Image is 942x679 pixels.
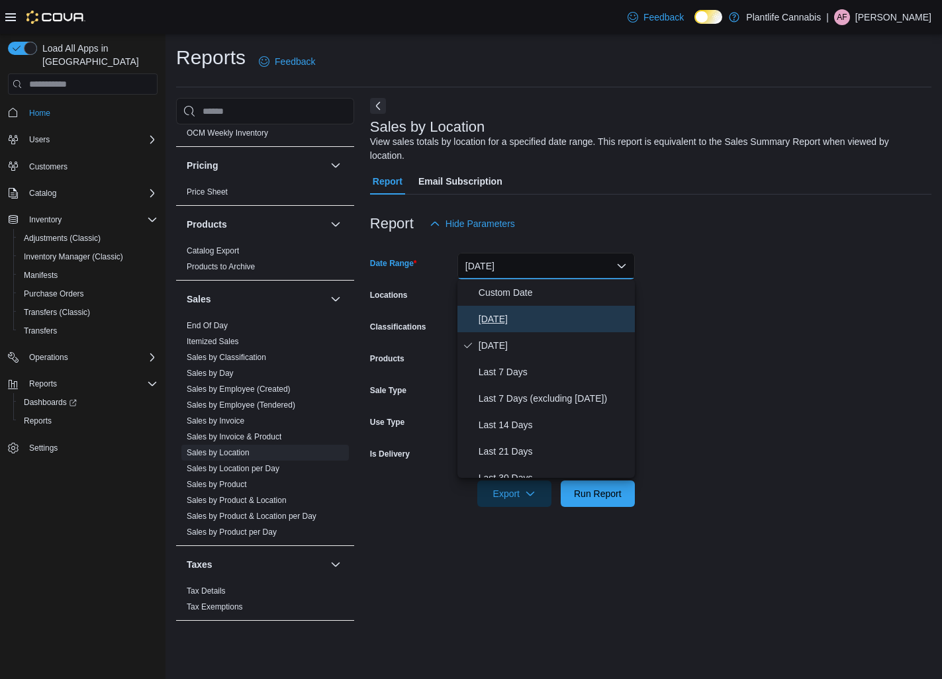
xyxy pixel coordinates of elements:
[479,338,630,353] span: [DATE]
[187,128,268,138] a: OCM Weekly Inventory
[176,318,354,545] div: Sales
[3,210,163,229] button: Inventory
[479,311,630,327] span: [DATE]
[3,130,163,149] button: Users
[855,9,931,25] p: [PERSON_NAME]
[19,304,158,320] span: Transfers (Classic)
[370,353,404,364] label: Products
[187,187,228,197] a: Price Sheet
[19,267,63,283] a: Manifests
[187,321,228,330] a: End Of Day
[24,105,56,121] a: Home
[187,159,218,172] h3: Pricing
[424,210,520,237] button: Hide Parameters
[24,212,158,228] span: Inventory
[13,248,163,266] button: Inventory Manager (Classic)
[19,249,128,265] a: Inventory Manager (Classic)
[3,157,163,176] button: Customers
[275,55,315,68] span: Feedback
[19,230,158,246] span: Adjustments (Classic)
[13,266,163,285] button: Manifests
[24,349,158,365] span: Operations
[370,449,410,459] label: Is Delivery
[176,583,354,620] div: Taxes
[370,119,485,135] h3: Sales by Location
[187,463,279,474] span: Sales by Location per Day
[24,132,158,148] span: Users
[13,322,163,340] button: Transfers
[187,336,239,347] span: Itemized Sales
[29,214,62,225] span: Inventory
[187,352,266,363] span: Sales by Classification
[446,217,515,230] span: Hide Parameters
[457,253,635,279] button: [DATE]
[826,9,829,25] p: |
[187,293,211,306] h3: Sales
[24,104,158,120] span: Home
[29,161,68,172] span: Customers
[29,108,50,118] span: Home
[370,322,426,332] label: Classifications
[479,364,630,380] span: Last 7 Days
[187,480,247,489] a: Sales by Product
[13,412,163,430] button: Reports
[29,134,50,145] span: Users
[176,243,354,280] div: Products
[24,212,67,228] button: Inventory
[187,479,247,490] span: Sales by Product
[187,385,291,394] a: Sales by Employee (Created)
[24,440,63,456] a: Settings
[328,216,344,232] button: Products
[13,285,163,303] button: Purchase Orders
[187,320,228,331] span: End Of Day
[24,185,62,201] button: Catalog
[187,586,226,596] span: Tax Details
[24,416,52,426] span: Reports
[19,394,82,410] a: Dashboards
[254,48,320,75] a: Feedback
[746,9,821,25] p: Plantlife Cannabis
[187,558,325,571] button: Taxes
[176,44,246,71] h1: Reports
[187,495,287,506] span: Sales by Product & Location
[479,417,630,433] span: Last 14 Days
[13,229,163,248] button: Adjustments (Classic)
[19,413,158,429] span: Reports
[19,286,158,302] span: Purchase Orders
[837,9,847,25] span: AF
[3,184,163,203] button: Catalog
[187,602,243,612] span: Tax Exemptions
[19,286,89,302] a: Purchase Orders
[370,417,404,428] label: Use Type
[37,42,158,68] span: Load All Apps in [GEOGRAPHIC_DATA]
[370,290,408,300] label: Locations
[187,218,325,231] button: Products
[187,464,279,473] a: Sales by Location per Day
[479,443,630,459] span: Last 21 Days
[187,246,239,255] a: Catalog Export
[370,98,386,114] button: Next
[3,375,163,393] button: Reports
[370,135,925,163] div: View sales totals by location for a specified date range. This report is equivalent to the Sales ...
[479,470,630,486] span: Last 30 Days
[187,602,243,611] a: Tax Exemptions
[187,416,244,426] a: Sales by Invoice
[187,337,239,346] a: Itemized Sales
[24,326,57,336] span: Transfers
[187,558,212,571] h3: Taxes
[187,448,250,457] a: Sales by Location
[24,289,84,299] span: Purchase Orders
[328,557,344,572] button: Taxes
[485,480,543,507] span: Export
[3,103,163,122] button: Home
[187,512,316,521] a: Sales by Product & Location per Day
[187,447,250,458] span: Sales by Location
[24,185,158,201] span: Catalog
[19,413,57,429] a: Reports
[19,267,158,283] span: Manifests
[187,527,277,537] a: Sales by Product per Day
